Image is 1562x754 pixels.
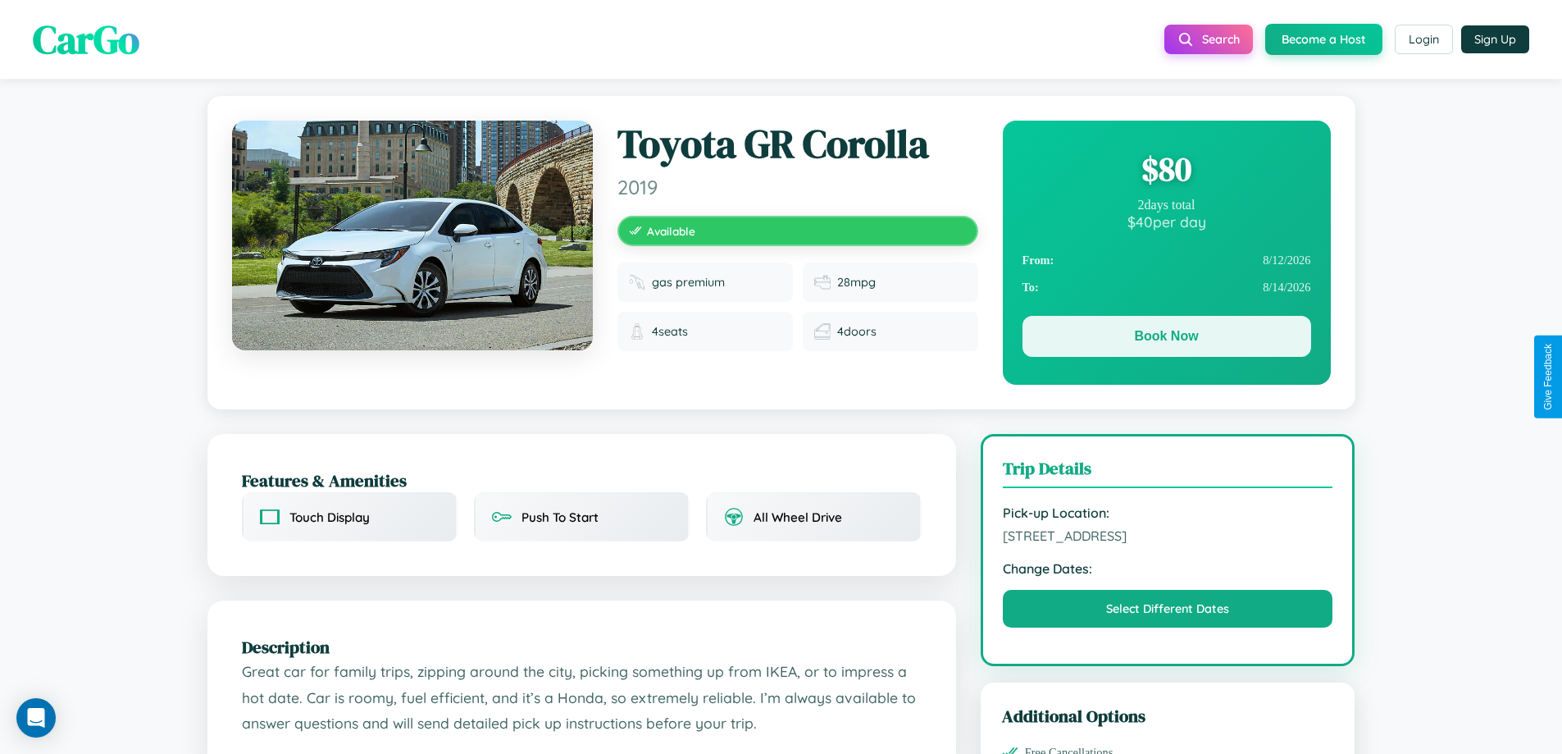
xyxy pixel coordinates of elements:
[837,275,876,290] span: 28 mpg
[16,698,56,738] div: Open Intercom Messenger
[652,324,688,339] span: 4 seats
[617,175,978,199] span: 2019
[1003,505,1333,521] strong: Pick-up Location:
[652,275,725,290] span: gas premium
[754,510,842,525] span: All Wheel Drive
[1003,528,1333,544] span: [STREET_ADDRESS]
[814,274,831,290] img: Fuel efficiency
[1022,147,1311,191] div: $ 80
[1395,25,1453,54] button: Login
[242,659,922,737] p: Great car for family trips, zipping around the city, picking something up from IKEA, or to impres...
[289,510,370,525] span: Touch Display
[1022,316,1311,357] button: Book Now
[814,323,831,340] img: Doors
[33,12,139,66] span: CarGo
[629,274,645,290] img: Fuel type
[1003,560,1333,577] strong: Change Dates:
[1003,590,1333,628] button: Select Different Dates
[647,224,695,238] span: Available
[1202,32,1240,47] span: Search
[1461,25,1529,53] button: Sign Up
[1022,274,1311,301] div: 8 / 14 / 2026
[1022,281,1039,295] strong: To:
[1164,25,1253,54] button: Search
[1003,456,1333,488] h3: Trip Details
[1542,344,1554,410] div: Give Feedback
[242,468,922,492] h2: Features & Amenities
[1022,247,1311,274] div: 8 / 12 / 2026
[1022,254,1054,267] strong: From:
[521,510,599,525] span: Push To Start
[1002,704,1334,728] h3: Additional Options
[1022,198,1311,212] div: 2 days total
[232,121,593,350] img: Toyota GR Corolla 2019
[617,121,978,168] h1: Toyota GR Corolla
[629,323,645,340] img: Seats
[242,635,922,659] h2: Description
[1265,24,1382,55] button: Become a Host
[1022,212,1311,231] div: $ 40 per day
[837,324,877,339] span: 4 doors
